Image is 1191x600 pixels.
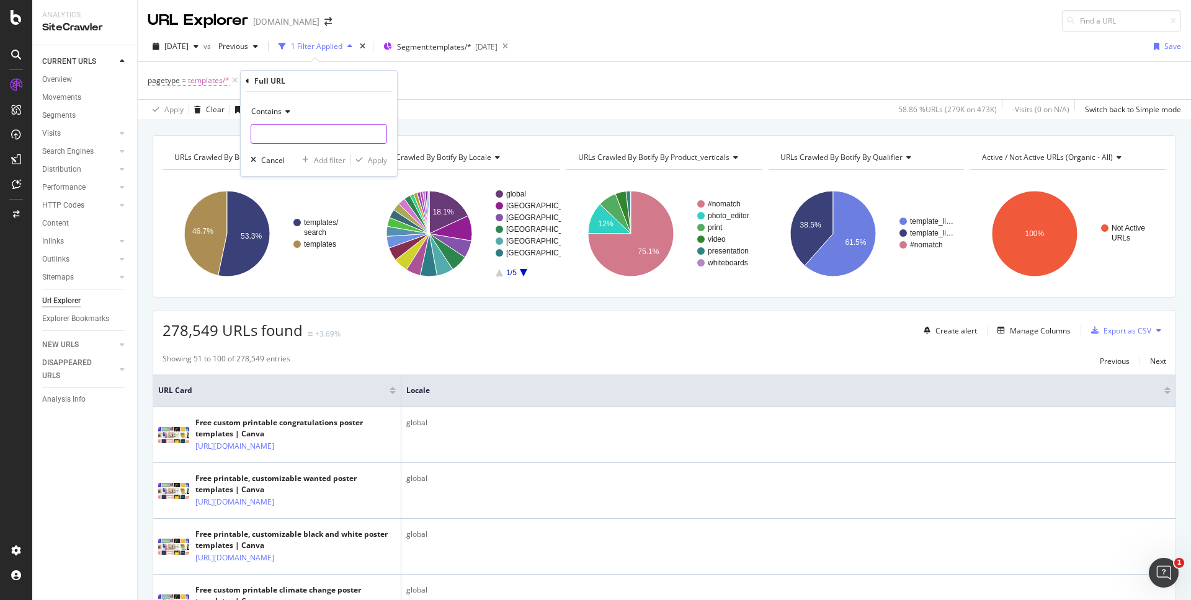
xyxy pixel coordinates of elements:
div: Analysis Info [42,393,86,406]
a: [URL][DOMAIN_NAME] [195,552,274,564]
span: URLs Crawled By Botify By qualifier [780,152,903,162]
img: main image [158,483,189,499]
a: Segments [42,109,128,122]
a: Inlinks [42,235,116,248]
div: Inlinks [42,235,64,248]
button: Save [230,100,262,120]
button: [DATE] [148,37,203,56]
text: [GEOGRAPHIC_DATA] [506,201,584,210]
a: Url Explorer [42,294,128,307]
text: 12% [599,219,613,228]
span: = [182,75,186,86]
div: A chart. [769,180,965,288]
div: Distribution [42,163,81,176]
svg: A chart. [365,180,561,288]
div: Performance [42,181,86,194]
div: Apply [368,155,387,165]
div: Overview [42,73,72,86]
button: Save [1149,37,1181,56]
a: CURRENT URLS [42,55,116,68]
text: search [304,228,326,237]
div: times [357,40,368,53]
a: NEW URLS [42,338,116,351]
span: 2025 Sep. 14th [164,41,189,51]
button: Apply [351,154,387,166]
text: photo_editor [708,211,749,220]
input: Find a URL [1062,10,1181,32]
text: [GEOGRAPHIC_DATA] [506,237,584,245]
h4: URLs Crawled By Botify By qualifier [778,148,953,167]
div: Showing 51 to 100 of 278,549 entries [163,353,290,368]
text: template_li… [910,217,953,226]
text: video [708,235,726,244]
text: templates [304,240,336,249]
a: [URL][DOMAIN_NAME] [195,440,274,452]
a: Overview [42,73,128,86]
button: Previous [1100,353,1130,368]
button: Next [1150,353,1166,368]
button: Export as CSV [1086,320,1151,340]
div: Export as CSV [1104,325,1151,336]
div: global [406,417,1171,428]
div: 1 Filter Applied [291,41,342,51]
span: URLs Crawled By Botify By product_verticals [578,152,729,162]
text: URLs [1112,234,1130,242]
span: URLs Crawled By Botify By locale [377,152,491,162]
div: Explorer Bookmarks [42,312,109,325]
button: Create alert [919,320,977,340]
div: NEW URLS [42,338,79,351]
text: templates/ [304,218,339,227]
text: 61.5% [845,238,866,247]
div: Free custom printable congratulations poster templates | Canva [195,417,396,439]
h4: URLs Crawled By Botify By pagetype [172,148,347,167]
h4: URLs Crawled By Botify By product_verticals [576,148,751,167]
text: 18.1% [432,208,453,216]
div: HTTP Codes [42,199,84,212]
text: 46.7% [192,227,213,236]
text: [GEOGRAPHIC_DATA] [506,213,584,222]
span: locale [406,385,1146,396]
iframe: Intercom live chat [1149,558,1179,588]
div: Free printable, customizable black and white poster templates | Canva [195,529,396,551]
div: SiteCrawler [42,20,127,35]
a: HTTP Codes [42,199,116,212]
text: [GEOGRAPHIC_DATA] [506,225,584,234]
span: pagetype [148,75,180,86]
div: URL Explorer [148,10,248,31]
div: Segments [42,109,76,122]
a: Movements [42,91,128,104]
div: +3.69% [315,329,341,339]
a: Sitemaps [42,271,116,284]
img: main image [158,539,189,555]
button: Switch back to Simple mode [1080,100,1181,120]
button: Add filter [297,154,346,166]
div: Analytics [42,10,127,20]
button: Previous [213,37,263,56]
h4: URLs Crawled By Botify By locale [374,148,550,167]
div: DISAPPEARED URLS [42,356,105,382]
span: vs [203,41,213,51]
text: [GEOGRAPHIC_DATA] [506,249,584,257]
text: 100% [1025,229,1045,238]
a: Distribution [42,163,116,176]
span: URL Card [158,385,386,396]
a: DISAPPEARED URLS [42,356,116,382]
a: Analysis Info [42,393,128,406]
a: Search Engines [42,145,116,158]
a: [URL][DOMAIN_NAME] [195,496,274,508]
div: Outlinks [42,253,69,266]
svg: A chart. [970,180,1166,288]
div: Free printable, customizable wanted poster templates | Canva [195,473,396,495]
div: Movements [42,91,81,104]
text: 38.5% [800,221,821,229]
text: 1/5 [506,268,517,277]
div: global [406,529,1171,540]
text: global [506,190,526,198]
a: Explorer Bookmarks [42,312,128,325]
text: 75.1% [638,247,659,256]
button: Cancel [246,154,285,166]
a: Outlinks [42,253,116,266]
div: Cancel [261,155,285,165]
